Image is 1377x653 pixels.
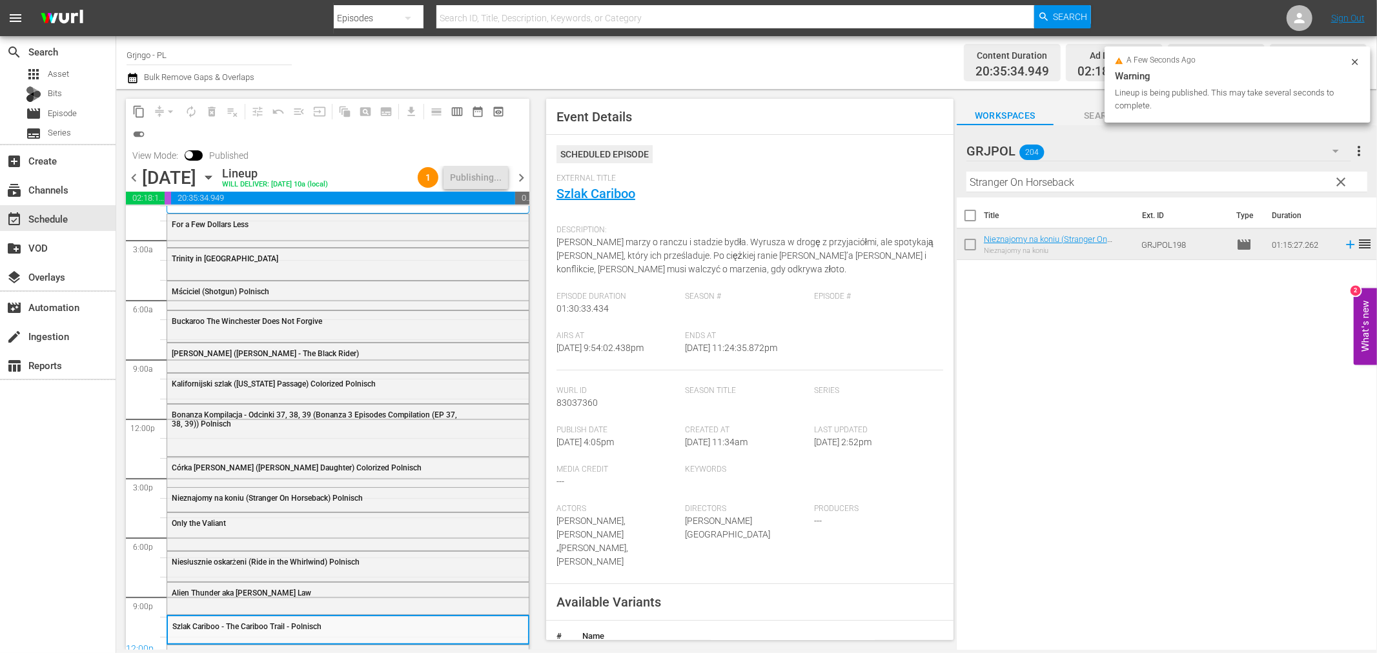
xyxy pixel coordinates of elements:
span: Episode [48,107,77,120]
div: Ad Duration [1077,46,1151,65]
span: Schedule [6,212,22,227]
div: Bits [26,86,41,102]
span: [DATE] 11:24:35.872pm [686,343,778,353]
span: Episode # [814,292,937,302]
span: content_copy [132,105,145,118]
a: Szlak Cariboo [556,186,635,201]
button: Search [1034,5,1091,28]
button: Publishing... [444,166,508,189]
span: Create Search Block [355,101,376,122]
th: Type [1229,197,1265,234]
span: Ends At [686,331,808,341]
span: Reports [6,358,22,374]
div: Warning [1115,68,1360,84]
th: Ext. ID [1134,197,1229,234]
span: Bulk Remove Gaps & Overlaps [142,72,254,82]
div: 2 [1351,286,1361,296]
span: Nieznajomy na koniu (Stranger On Horseback) Polnisch [172,494,363,503]
span: VOD [6,241,22,256]
span: 20:35:34.949 [171,192,515,205]
span: Event Details [556,109,632,125]
span: 20:35:34.949 [975,65,1049,79]
span: Actors [556,504,679,514]
a: Sign Out [1331,13,1365,23]
span: 1 [418,172,438,183]
span: Published [203,150,255,161]
span: Mściciel (Shotgun) Polnisch [172,287,269,296]
span: View Mode: [126,150,185,161]
span: Season Title [686,386,808,396]
span: Overlays [6,270,22,285]
div: Scheduled Episode [556,145,653,163]
span: Description: [556,225,937,236]
span: Available Variants [556,594,661,610]
span: [DATE] 4:05pm [556,437,614,447]
span: clear [1334,174,1349,190]
span: Bonanza Kompilacja - Odcinki 37, 38, 39 (Bonanza 3 Episodes Compilation (EP 37, 38, 39)) Polnisch [172,410,457,428]
button: Open Feedback Widget [1354,288,1377,365]
span: [PERSON_NAME][GEOGRAPHIC_DATA] [686,516,771,539]
div: GRJPOL [966,133,1351,169]
th: Name [572,621,954,652]
span: Last Updated [814,425,937,436]
span: Create Series Block [376,101,396,122]
span: For a Few Dollars Less [172,220,249,229]
span: Episode [26,106,41,121]
span: menu [8,10,23,26]
span: [PERSON_NAME] ([PERSON_NAME] - The Black Rider) [172,349,359,358]
div: Lineup is being published. This may take several seconds to complete. [1115,86,1347,112]
span: Remove Gaps & Overlaps [149,101,181,122]
span: more_vert [1352,143,1367,159]
span: toggle_on [132,128,145,141]
span: External Title [556,174,937,184]
span: Bits [48,87,62,100]
div: Content Duration [975,46,1049,65]
span: 00:15:31.500 [165,192,171,205]
span: Directors [686,504,808,514]
span: Month Calendar View [467,101,488,122]
span: Episode [1237,237,1252,252]
span: Only the Valiant [172,519,226,528]
span: 01:30:33.434 [556,303,609,314]
span: [PERSON_NAME],[PERSON_NAME] „[PERSON_NAME],[PERSON_NAME] [556,516,628,567]
span: [PERSON_NAME] marzy o ranczu i stadzie bydła. Wyrusza w drogę z przyjaciółmi, ale spotykają [PERS... [556,237,933,274]
th: Title [984,197,1134,234]
button: more_vert [1352,136,1367,166]
span: View Backup [488,101,509,122]
span: 02:18:14.168 [126,192,165,205]
span: Buckaroo The Winchester Does Not Forgive [172,317,322,326]
span: Airs At [556,331,679,341]
span: 02:18:14.168 [1077,65,1151,79]
th: # [546,621,572,652]
span: Created At [686,425,808,436]
span: reorder [1358,236,1373,252]
span: Episode Duration [556,292,679,302]
span: Automation [6,300,22,316]
span: subscriptions [6,183,22,198]
span: Week Calendar View [447,101,467,122]
span: Asset [48,68,69,81]
span: a few seconds ago [1127,55,1196,66]
svg: Add to Schedule [1343,237,1358,252]
th: Duration [1265,197,1342,234]
span: Szlak Cariboo - The Cariboo Trail - Polnisch [172,622,321,631]
span: --- [556,476,564,487]
span: Search [1054,108,1150,124]
span: subtitles [26,126,41,141]
span: Niesłusznie oskarżeni (Ride in the Whirlwind) Polnisch [172,558,360,567]
span: Toggle to switch from Published to Draft view. [185,150,194,159]
td: GRJPOL198 [1136,229,1232,260]
span: Series [814,386,937,396]
span: Media Credit [556,465,679,475]
button: clear [1331,171,1351,192]
span: Keywords [686,465,808,475]
a: Nieznajomy na koniu (Stranger On Horseback) Polnisch [984,234,1107,254]
span: Search [1054,5,1088,28]
div: Publishing... [450,166,502,189]
span: Alien Thunder aka [PERSON_NAME] Law [172,588,311,598]
span: 83037360 [556,397,598,408]
td: 01:15:27.262 [1267,229,1338,260]
span: --- [814,516,822,526]
div: Lineup [222,166,328,181]
span: Wurl Id [556,386,679,396]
